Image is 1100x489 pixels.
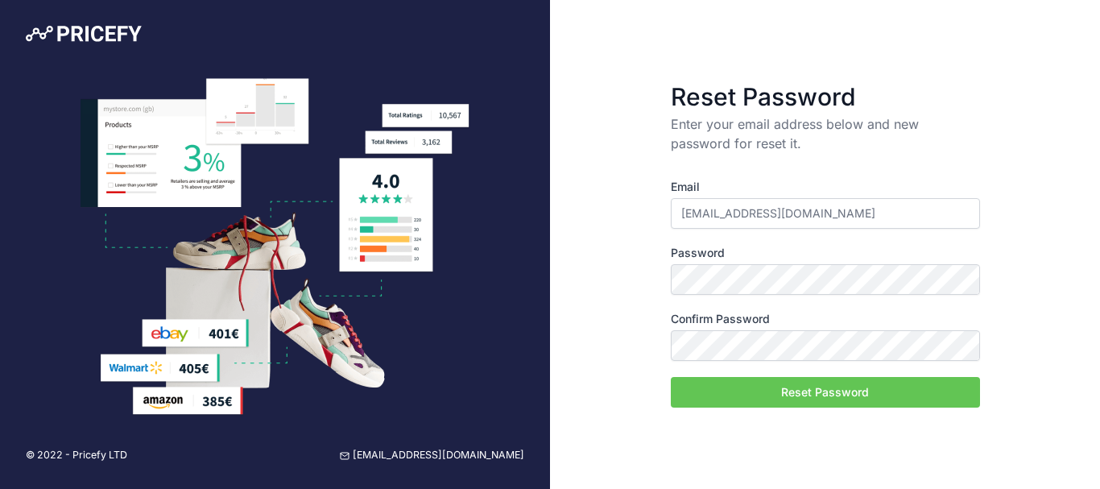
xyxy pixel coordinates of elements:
label: Email [671,179,980,195]
a: [EMAIL_ADDRESS][DOMAIN_NAME] [340,448,524,463]
p: © 2022 - Pricefy LTD [26,448,127,463]
label: Password [671,245,980,261]
button: Reset Password [671,377,980,408]
label: Confirm Password [671,311,980,327]
p: Enter your email address below and new password for reset it. [671,114,980,153]
img: Pricefy [26,26,142,42]
h3: Reset Password [671,82,980,111]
